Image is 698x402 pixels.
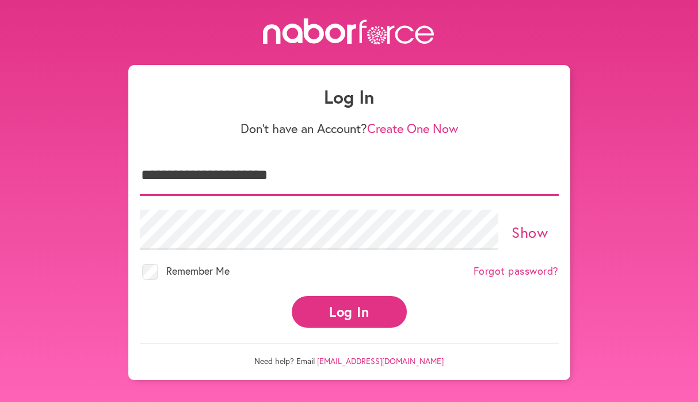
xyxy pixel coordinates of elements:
h1: Log In [140,86,559,108]
a: [EMAIL_ADDRESS][DOMAIN_NAME] [317,355,444,366]
a: Create One Now [367,120,458,136]
a: Forgot password? [474,265,559,278]
span: Remember Me [166,264,230,278]
p: Need help? Email [140,343,559,366]
p: Don't have an Account? [140,121,559,136]
button: Log In [292,296,407,328]
a: Show [512,222,548,242]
